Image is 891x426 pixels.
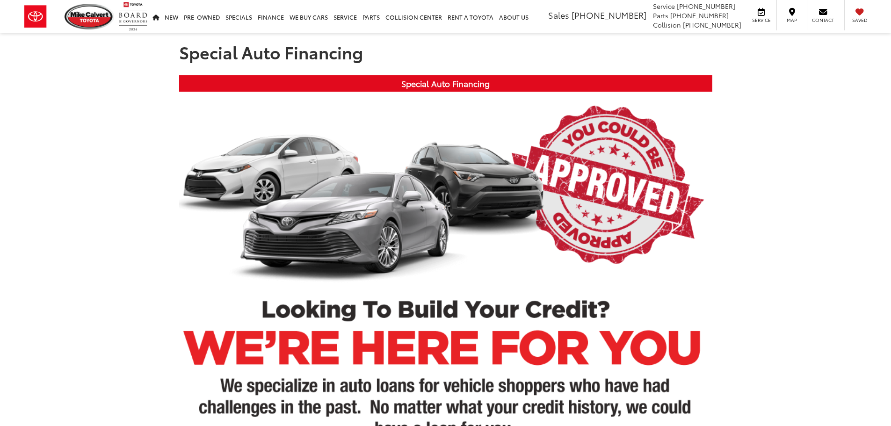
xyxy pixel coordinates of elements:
span: Service [751,17,772,23]
span: [PHONE_NUMBER] [677,1,735,11]
div: Special Auto Financing [179,75,712,92]
span: Sales [548,9,569,21]
span: [PHONE_NUMBER] [683,20,741,29]
img: Mike Calvert Toyota [65,4,114,29]
span: Service [653,1,675,11]
span: Parts [653,11,668,20]
span: Contact [812,17,834,23]
span: Saved [849,17,870,23]
span: [PHONE_NUMBER] [670,11,729,20]
span: Map [782,17,802,23]
h1: Special Auto Financing [179,43,712,61]
span: Collision [653,20,681,29]
span: [PHONE_NUMBER] [572,9,646,21]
